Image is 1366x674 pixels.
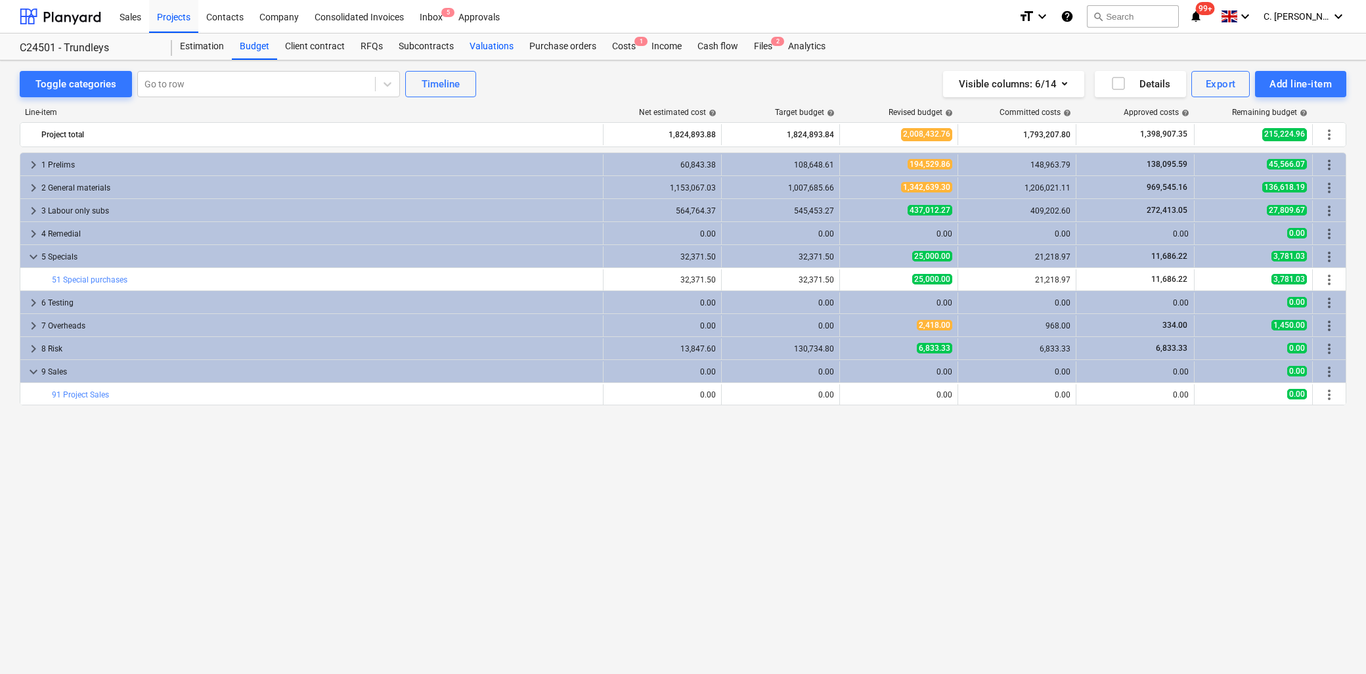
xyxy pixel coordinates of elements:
[908,159,952,169] span: 194,529.86
[824,109,835,117] span: help
[942,109,953,117] span: help
[1321,318,1337,334] span: More actions
[775,108,835,117] div: Target budget
[35,76,116,93] div: Toggle categories
[1139,129,1189,140] span: 1,398,907.35
[521,34,604,60] div: Purchase orders
[1237,9,1253,24] i: keyboard_arrow_down
[963,183,1070,192] div: 1,206,021.11
[609,390,716,399] div: 0.00
[1124,108,1189,117] div: Approved costs
[963,298,1070,307] div: 0.00
[609,275,716,284] div: 32,371.50
[1061,109,1071,117] span: help
[1082,229,1189,238] div: 0.00
[1321,249,1337,265] span: More actions
[52,390,109,399] a: 91 Project Sales
[1321,180,1337,196] span: More actions
[1321,364,1337,380] span: More actions
[41,315,598,336] div: 7 Overheads
[26,295,41,311] span: keyboard_arrow_right
[1019,9,1034,24] i: format_size
[644,34,690,60] a: Income
[908,205,952,215] span: 437,012.27
[1034,9,1050,24] i: keyboard_arrow_down
[26,157,41,173] span: keyboard_arrow_right
[634,37,648,46] span: 1
[963,321,1070,330] div: 968.00
[609,160,716,169] div: 60,843.38
[901,182,952,192] span: 1,342,639.30
[1297,109,1308,117] span: help
[959,76,1069,93] div: Visible columns : 6/14
[1271,274,1307,284] span: 3,781.03
[609,252,716,261] div: 32,371.50
[1095,71,1186,97] button: Details
[26,364,41,380] span: keyboard_arrow_down
[727,124,834,145] div: 1,824,893.84
[727,206,834,215] div: 545,453.27
[1155,344,1189,353] span: 6,833.33
[1269,76,1332,93] div: Add line-item
[353,34,391,60] a: RFQs
[609,229,716,238] div: 0.00
[746,34,780,60] div: Files
[26,226,41,242] span: keyboard_arrow_right
[1087,5,1179,28] button: Search
[963,160,1070,169] div: 148,963.79
[41,292,598,313] div: 6 Testing
[232,34,277,60] a: Budget
[780,34,833,60] a: Analytics
[1271,251,1307,261] span: 3,781.03
[1321,341,1337,357] span: More actions
[609,206,716,215] div: 564,764.37
[690,34,746,60] a: Cash flow
[1082,367,1189,376] div: 0.00
[1287,297,1307,307] span: 0.00
[1321,272,1337,288] span: More actions
[41,223,598,244] div: 4 Remedial
[1093,11,1103,22] span: search
[727,183,834,192] div: 1,007,685.66
[172,34,232,60] a: Estimation
[1321,127,1337,143] span: More actions
[771,37,784,46] span: 2
[26,249,41,265] span: keyboard_arrow_down
[912,274,952,284] span: 25,000.00
[746,34,780,60] a: Files2
[52,275,127,284] a: 51 Special purchases
[963,275,1070,284] div: 21,218.97
[1206,76,1236,93] div: Export
[1287,389,1307,399] span: 0.00
[391,34,462,60] a: Subcontracts
[1264,11,1329,22] span: C. [PERSON_NAME]
[845,298,952,307] div: 0.00
[26,318,41,334] span: keyboard_arrow_right
[604,34,644,60] a: Costs1
[1287,228,1307,238] span: 0.00
[41,361,598,382] div: 9 Sales
[1196,2,1215,15] span: 99+
[1145,160,1189,169] span: 138,095.59
[26,180,41,196] span: keyboard_arrow_right
[727,321,834,330] div: 0.00
[1321,157,1337,173] span: More actions
[727,367,834,376] div: 0.00
[41,338,598,359] div: 8 Risk
[41,177,598,198] div: 2 General materials
[912,251,952,261] span: 25,000.00
[963,344,1070,353] div: 6,833.33
[1232,108,1308,117] div: Remaining budget
[609,124,716,145] div: 1,824,893.88
[1000,108,1071,117] div: Committed costs
[277,34,353,60] a: Client contract
[1321,203,1337,219] span: More actions
[1255,71,1346,97] button: Add line-item
[1150,275,1189,284] span: 11,686.22
[20,71,132,97] button: Toggle categories
[963,229,1070,238] div: 0.00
